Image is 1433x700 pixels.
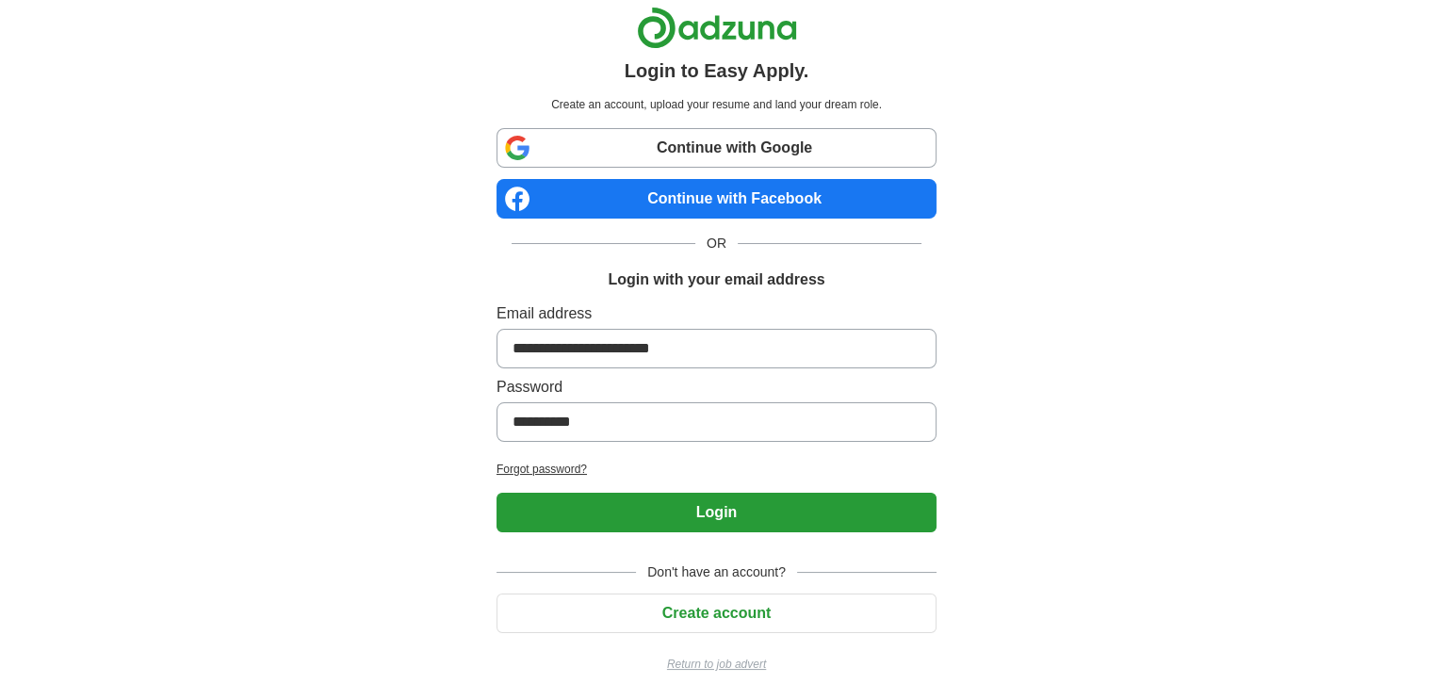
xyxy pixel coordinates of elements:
[637,7,797,49] img: Adzuna logo
[500,96,933,113] p: Create an account, upload your resume and land your dream role.
[497,594,936,633] button: Create account
[497,376,936,399] label: Password
[497,461,936,478] a: Forgot password?
[497,605,936,621] a: Create account
[497,656,936,673] a: Return to job advert
[636,562,797,582] span: Don't have an account?
[625,57,809,85] h1: Login to Easy Apply.
[497,179,936,219] a: Continue with Facebook
[497,493,936,532] button: Login
[497,128,936,168] a: Continue with Google
[497,302,936,325] label: Email address
[695,234,738,253] span: OR
[608,269,824,291] h1: Login with your email address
